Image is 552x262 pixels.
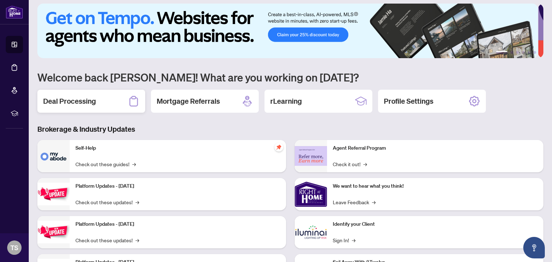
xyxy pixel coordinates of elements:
[37,70,543,84] h1: Welcome back [PERSON_NAME]! What are you working on [DATE]?
[132,160,136,168] span: →
[522,51,525,54] button: 4
[333,236,355,244] a: Sign In!→
[75,160,136,168] a: Check out these guides!→
[333,182,538,190] p: We want to hear what you think!
[10,243,18,253] span: TS
[6,5,23,19] img: logo
[37,221,70,243] img: Platform Updates - July 8, 2025
[135,198,139,206] span: →
[43,96,96,106] h2: Deal Processing
[270,96,302,106] h2: rLearning
[333,160,367,168] a: Check it out!→
[295,216,327,248] img: Identify your Client
[75,236,139,244] a: Check out these updates!→
[275,143,283,151] span: pushpin
[333,144,538,152] p: Agent Referral Program
[528,51,530,54] button: 5
[37,183,70,205] img: Platform Updates - July 21, 2025
[75,198,139,206] a: Check out these updates!→
[75,220,280,228] p: Platform Updates - [DATE]
[75,182,280,190] p: Platform Updates - [DATE]
[363,160,367,168] span: →
[372,198,376,206] span: →
[523,237,545,258] button: Open asap
[333,220,538,228] p: Identify your Client
[533,51,536,54] button: 6
[295,178,327,210] img: We want to hear what you think!
[496,51,507,54] button: 1
[37,124,543,134] h3: Brokerage & Industry Updates
[333,198,376,206] a: Leave Feedback→
[37,140,70,172] img: Self-Help
[75,144,280,152] p: Self-Help
[295,146,327,166] img: Agent Referral Program
[135,236,139,244] span: →
[516,51,519,54] button: 3
[37,4,538,58] img: Slide 0
[384,96,433,106] h2: Profile Settings
[157,96,220,106] h2: Mortgage Referrals
[352,236,355,244] span: →
[510,51,513,54] button: 2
